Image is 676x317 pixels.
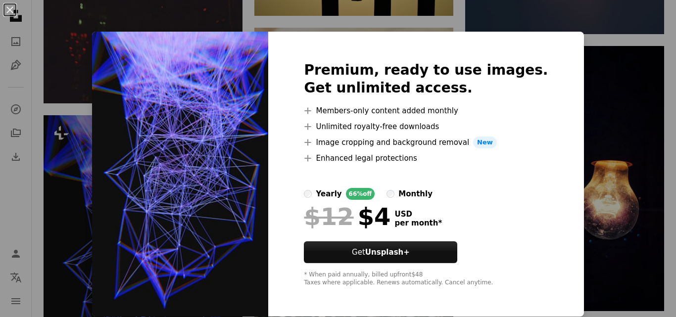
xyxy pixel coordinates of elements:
div: monthly [398,188,433,200]
input: yearly66%off [304,190,312,198]
span: USD [394,210,442,219]
li: Members-only content added monthly [304,105,548,117]
span: New [473,136,497,148]
span: $12 [304,204,353,229]
li: Image cropping and background removal [304,136,548,148]
div: $4 [304,204,390,229]
li: Unlimited royalty-free downloads [304,121,548,133]
h2: Premium, ready to use images. Get unlimited access. [304,61,548,97]
div: 66% off [346,188,375,200]
button: GetUnsplash+ [304,241,457,263]
div: * When paid annually, billed upfront $48 Taxes where applicable. Renews automatically. Cancel any... [304,271,548,287]
li: Enhanced legal protections [304,152,548,164]
input: monthly [386,190,394,198]
strong: Unsplash+ [365,248,410,257]
span: per month * [394,219,442,227]
div: yearly [316,188,341,200]
img: premium_photo-1752858050425-e9f4faffdbba [92,32,268,317]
